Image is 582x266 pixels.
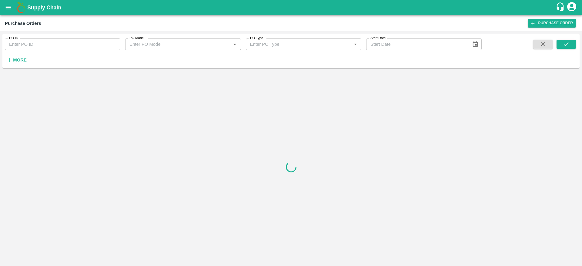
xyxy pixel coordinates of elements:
button: More [5,55,28,65]
label: Start Date [370,36,386,41]
button: Choose date [470,38,481,50]
a: Purchase Order [528,19,576,28]
b: Supply Chain [27,5,61,11]
div: account of current user [566,1,577,14]
input: Start Date [366,38,467,50]
button: Open [231,40,239,48]
input: Enter PO ID [5,38,120,50]
input: Enter PO Model [127,40,229,48]
label: PO Model [129,36,145,41]
img: logo [15,2,27,14]
button: open drawer [1,1,15,15]
strong: More [13,58,27,62]
input: Enter PO Type [248,40,350,48]
div: customer-support [556,2,566,13]
label: PO Type [250,36,263,41]
button: Open [351,40,359,48]
a: Supply Chain [27,3,556,12]
label: PO ID [9,36,18,41]
div: Purchase Orders [5,19,41,27]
